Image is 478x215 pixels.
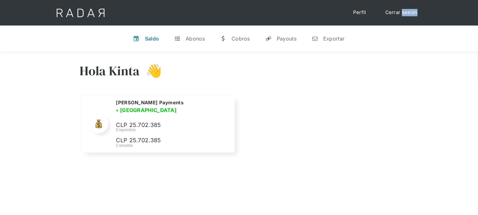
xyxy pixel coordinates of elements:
h3: • [GEOGRAPHIC_DATA] [116,106,176,114]
p: CLP 25.702.385 [116,121,211,130]
div: t [174,35,181,42]
div: w [220,35,226,42]
a: Perfil [347,6,373,19]
h3: Hola Kinta [80,63,140,79]
div: Contable [116,143,227,148]
div: Exportar [323,35,345,42]
div: Cobros [232,35,250,42]
div: v [133,35,140,42]
h2: [PERSON_NAME] Payments [116,100,183,106]
a: Cerrar sesión [379,6,424,19]
div: n [312,35,318,42]
div: y [265,35,272,42]
div: Saldo [145,35,159,42]
h3: 👋 [140,63,162,79]
p: CLP 25.702.385 [116,136,211,145]
div: Abonos [186,35,205,42]
div: Payouts [277,35,296,42]
div: Disponible [116,127,227,133]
